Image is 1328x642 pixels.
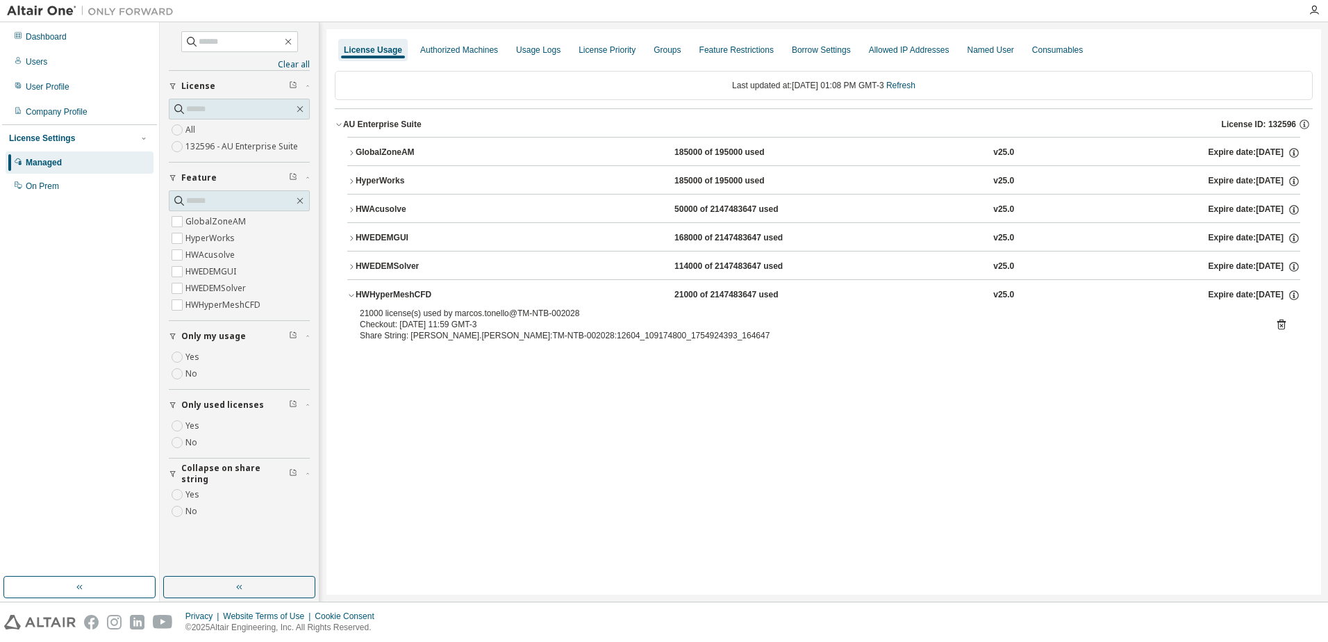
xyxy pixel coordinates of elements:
[869,44,949,56] div: Allowed IP Addresses
[7,4,181,18] img: Altair One
[674,289,799,302] div: 21000 of 2147483647 used
[356,147,481,159] div: GlobalZoneAM
[26,181,59,192] div: On Prem
[169,163,310,193] button: Feature
[516,44,561,56] div: Usage Logs
[1208,289,1300,302] div: Expire date: [DATE]
[185,138,301,155] label: 132596 - AU Enterprise Suite
[185,611,223,622] div: Privacy
[335,71,1313,100] div: Last updated at: [DATE] 01:08 PM GMT-3
[343,119,422,130] div: AU Enterprise Suite
[1032,44,1083,56] div: Consumables
[993,261,1014,273] div: v25.0
[26,81,69,92] div: User Profile
[181,172,217,183] span: Feature
[169,59,310,70] a: Clear all
[674,147,799,159] div: 185000 of 195000 used
[9,133,75,144] div: License Settings
[347,138,1300,168] button: GlobalZoneAM185000 of 195000 usedv25.0Expire date:[DATE]
[347,252,1300,282] button: HWEDEMSolver114000 of 2147483647 usedv25.0Expire date:[DATE]
[169,71,310,101] button: License
[185,213,249,230] label: GlobalZoneAM
[181,81,215,92] span: License
[347,195,1300,225] button: HWAcusolve50000 of 2147483647 usedv25.0Expire date:[DATE]
[420,44,498,56] div: Authorized Machines
[347,223,1300,254] button: HWEDEMGUI168000 of 2147483647 usedv25.0Expire date:[DATE]
[1208,147,1300,159] div: Expire date: [DATE]
[185,622,383,634] p: © 2025 Altair Engineering, Inc. All Rights Reserved.
[185,486,202,503] label: Yes
[360,330,1254,341] div: Share String: [PERSON_NAME].[PERSON_NAME]:TM-NTB-002028:12604_109174800_1754924393_164647
[185,434,200,451] label: No
[1208,261,1300,273] div: Expire date: [DATE]
[654,44,681,56] div: Groups
[4,615,76,629] img: altair_logo.svg
[107,615,122,629] img: instagram.svg
[169,390,310,420] button: Only used licenses
[360,308,1254,319] div: 21000 license(s) used by marcos.tonello@TM-NTB-002028
[1208,204,1300,216] div: Expire date: [DATE]
[315,611,382,622] div: Cookie Consent
[289,331,297,342] span: Clear filter
[185,280,249,297] label: HWEDEMSolver
[289,400,297,411] span: Clear filter
[356,204,481,216] div: HWAcusolve
[185,365,200,382] label: No
[181,463,289,485] span: Collapse on share string
[356,261,481,273] div: HWEDEMSolver
[185,122,198,138] label: All
[185,503,200,520] label: No
[993,147,1014,159] div: v25.0
[289,81,297,92] span: Clear filter
[356,289,481,302] div: HWHyperMeshCFD
[347,280,1300,311] button: HWHyperMeshCFD21000 of 2147483647 usedv25.0Expire date:[DATE]
[792,44,851,56] div: Borrow Settings
[993,175,1014,188] div: v25.0
[356,232,481,245] div: HWEDEMGUI
[1208,175,1300,188] div: Expire date: [DATE]
[1222,119,1296,130] span: License ID: 132596
[289,172,297,183] span: Clear filter
[356,175,481,188] div: HyperWorks
[699,44,774,56] div: Feature Restrictions
[185,263,239,280] label: HWEDEMGUI
[26,106,88,117] div: Company Profile
[579,44,636,56] div: License Priority
[335,109,1313,140] button: AU Enterprise SuiteLicense ID: 132596
[347,166,1300,197] button: HyperWorks185000 of 195000 usedv25.0Expire date:[DATE]
[674,175,799,188] div: 185000 of 195000 used
[169,459,310,489] button: Collapse on share string
[886,81,915,90] a: Refresh
[993,204,1014,216] div: v25.0
[169,321,310,352] button: Only my usage
[360,319,1254,330] div: Checkout: [DATE] 11:59 GMT-3
[993,289,1014,302] div: v25.0
[674,261,799,273] div: 114000 of 2147483647 used
[185,247,238,263] label: HWAcusolve
[26,56,47,67] div: Users
[185,230,238,247] label: HyperWorks
[84,615,99,629] img: facebook.svg
[185,297,263,313] label: HWHyperMeshCFD
[181,331,246,342] span: Only my usage
[185,349,202,365] label: Yes
[289,468,297,479] span: Clear filter
[223,611,315,622] div: Website Terms of Use
[185,418,202,434] label: Yes
[26,157,62,168] div: Managed
[26,31,67,42] div: Dashboard
[130,615,144,629] img: linkedin.svg
[344,44,402,56] div: License Usage
[993,232,1014,245] div: v25.0
[1208,232,1300,245] div: Expire date: [DATE]
[967,44,1013,56] div: Named User
[153,615,173,629] img: youtube.svg
[674,232,799,245] div: 168000 of 2147483647 used
[674,204,799,216] div: 50000 of 2147483647 used
[181,400,264,411] span: Only used licenses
